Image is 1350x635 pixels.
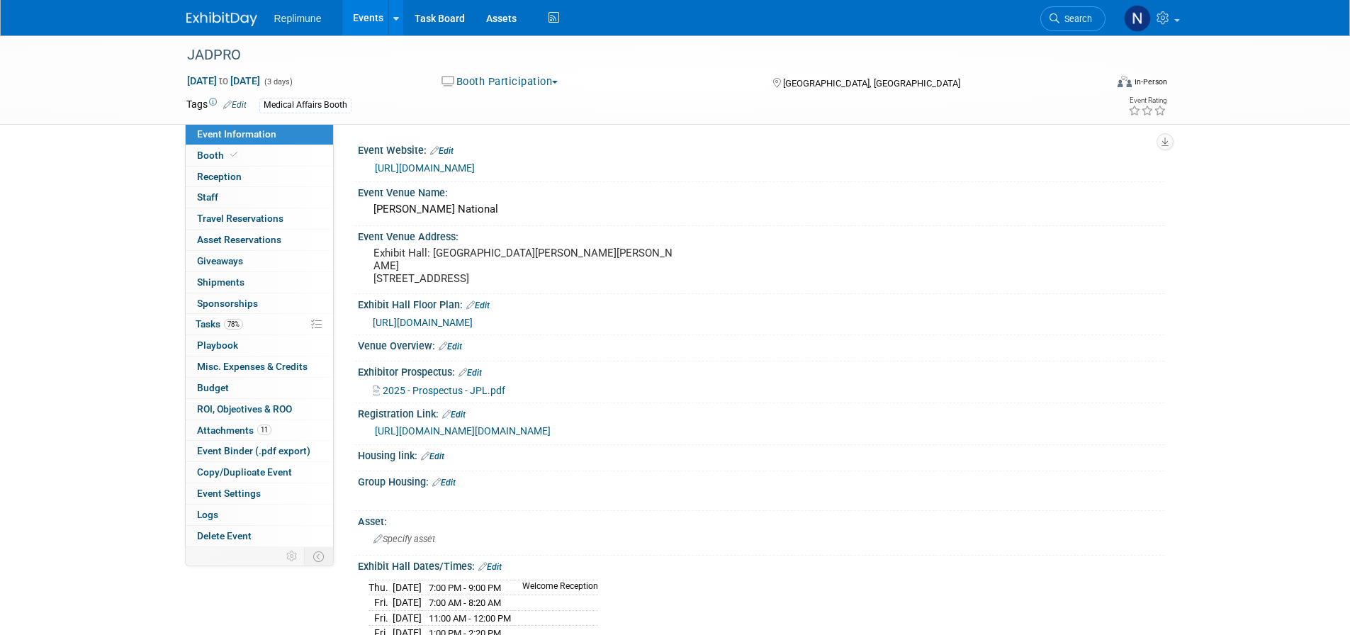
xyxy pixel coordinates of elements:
a: Event Settings [186,483,333,504]
div: JADPRO [182,43,1084,68]
td: Thu. [369,580,393,595]
div: [PERSON_NAME] National [369,198,1154,220]
td: Personalize Event Tab Strip [280,547,305,566]
td: [DATE] [393,595,422,611]
a: Edit [466,300,490,310]
a: Asset Reservations [186,230,333,250]
td: [DATE] [393,580,422,595]
a: Reception [186,167,333,187]
span: Travel Reservations [197,213,283,224]
a: Playbook [186,335,333,356]
span: Event Binder (.pdf export) [197,445,310,456]
span: Event Settings [197,488,261,499]
span: Giveaways [197,255,243,266]
span: Misc. Expenses & Credits [197,361,308,372]
td: Fri. [369,595,393,611]
a: ROI, Objectives & ROO [186,399,333,420]
a: Delete Event [186,526,333,546]
img: Format-Inperson.png [1118,76,1132,87]
a: Sponsorships [186,293,333,314]
div: Event Rating [1128,97,1166,104]
a: Edit [439,342,462,352]
button: Booth Participation [437,74,563,89]
a: Event Information [186,124,333,145]
a: [URL][DOMAIN_NAME] [373,317,473,328]
a: Copy/Duplicate Event [186,462,333,483]
td: Toggle Event Tabs [304,547,333,566]
span: 7:00 AM - 8:20 AM [429,597,501,608]
a: Booth [186,145,333,166]
span: to [217,75,230,86]
pre: Exhibit Hall: [GEOGRAPHIC_DATA][PERSON_NAME][PERSON_NAME] [STREET_ADDRESS] [373,247,678,285]
span: Copy/Duplicate Event [197,466,292,478]
span: 2025 - Prospectus - JPL.pdf [383,385,505,396]
span: [DATE] [DATE] [186,74,261,87]
a: Edit [421,451,444,461]
a: Staff [186,187,333,208]
a: [URL][DOMAIN_NAME] [375,162,475,174]
div: Registration Link: [358,403,1164,422]
span: Playbook [197,339,238,351]
span: Event Information [197,128,276,140]
div: Exhibit Hall Floor Plan: [358,294,1164,313]
div: Event Venue Name: [358,182,1164,200]
span: [GEOGRAPHIC_DATA], [GEOGRAPHIC_DATA] [783,78,960,89]
td: Fri. [369,610,393,626]
td: Welcome Reception [514,580,598,595]
div: Exhibit Hall Dates/Times: [358,556,1164,574]
span: Replimune [274,13,322,24]
div: Housing link: [358,445,1164,463]
span: Tasks [196,318,243,330]
span: Staff [197,191,218,203]
span: (3 days) [263,77,293,86]
span: Asset Reservations [197,234,281,245]
span: Budget [197,382,229,393]
div: Asset: [358,511,1164,529]
span: Shipments [197,276,244,288]
a: Event Binder (.pdf export) [186,441,333,461]
img: Nicole Schaeffner [1124,5,1151,32]
a: Travel Reservations [186,208,333,229]
td: [DATE] [393,610,422,626]
span: 11 [257,425,271,435]
a: Attachments11 [186,420,333,441]
span: Reception [197,171,242,182]
span: Sponsorships [197,298,258,309]
a: 2025 - Prospectus - JPL.pdf [373,385,505,396]
a: Search [1040,6,1106,31]
span: Delete Event [197,530,252,541]
div: Group Housing: [358,471,1164,490]
td: Tags [186,97,247,113]
a: Logs [186,505,333,525]
a: Tasks78% [186,314,333,335]
a: Edit [430,146,454,156]
div: Event Format [1022,74,1168,95]
span: Specify asset [373,534,435,544]
span: ROI, Objectives & ROO [197,403,292,415]
div: Event Venue Address: [358,226,1164,244]
a: Edit [459,368,482,378]
span: Booth [197,150,240,161]
span: Logs [197,509,218,520]
a: [URL][DOMAIN_NAME][DOMAIN_NAME] [375,425,551,437]
div: Venue Overview: [358,335,1164,354]
a: Edit [442,410,466,420]
a: Edit [223,100,247,110]
div: Exhibitor Prospectus: [358,361,1164,380]
div: Event Website: [358,140,1164,158]
span: 11:00 AM - 12:00 PM [429,613,511,624]
i: Booth reservation complete [230,151,237,159]
a: Edit [432,478,456,488]
span: Attachments [197,425,271,436]
span: Search [1059,13,1092,24]
a: Budget [186,378,333,398]
span: 7:00 PM - 9:00 PM [429,583,501,593]
img: ExhibitDay [186,12,257,26]
div: Medical Affairs Booth [259,98,351,113]
a: Shipments [186,272,333,293]
div: In-Person [1134,77,1167,87]
a: Misc. Expenses & Credits [186,356,333,377]
a: Giveaways [186,251,333,271]
a: Edit [478,562,502,572]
